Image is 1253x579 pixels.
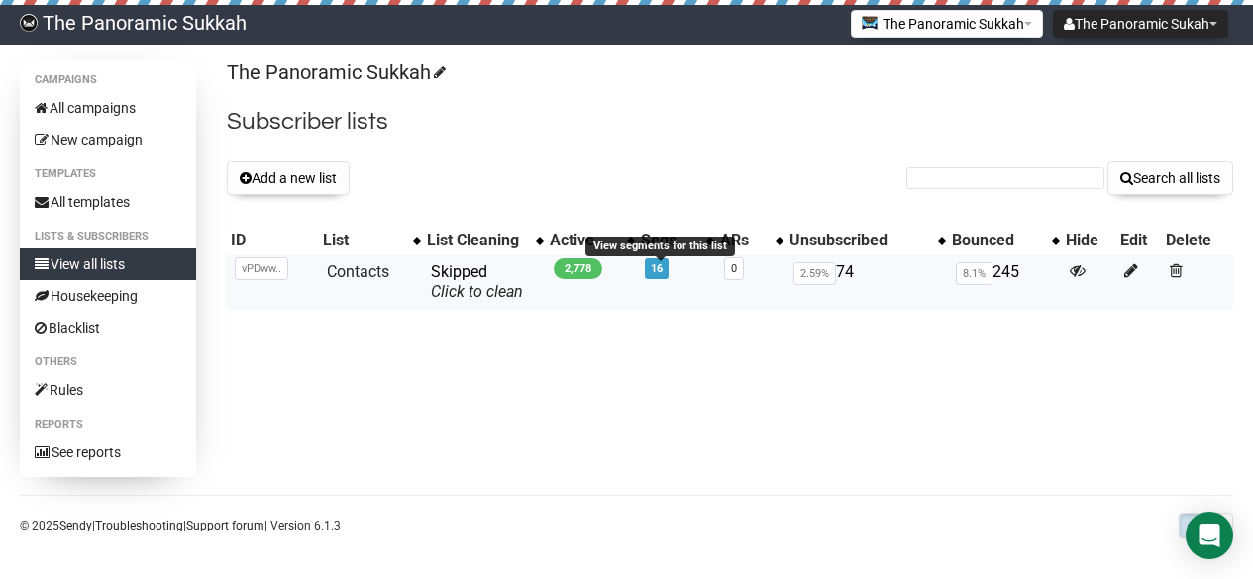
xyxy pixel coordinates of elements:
td: 74 [785,254,947,310]
a: Support forum [186,519,264,532]
li: Templates [20,162,196,186]
div: ARs [720,231,766,250]
li: Campaigns [20,68,196,92]
div: Active [550,231,617,250]
div: View segments for this list [585,237,735,256]
div: Edit [1120,231,1159,250]
button: Search all lists [1107,161,1233,195]
div: List Cleaning [427,231,526,250]
div: Open Intercom Messenger [1186,512,1233,559]
span: 8.1% [956,262,992,285]
img: fe5bb5f00fcc40428139b6a6189290f6 [20,14,38,32]
a: All campaigns [20,92,196,124]
td: 245 [948,254,1063,310]
a: View all lists [20,248,196,280]
th: Delete: No sort applied, sorting is disabled [1162,227,1233,254]
a: See reports [20,436,196,468]
th: Hide: No sort applied, sorting is disabled [1062,227,1115,254]
span: 2,778 [554,258,602,279]
a: All templates [20,186,196,218]
div: Hide [1066,231,1111,250]
a: The Panoramic Sukkah [227,60,443,84]
th: Active: No sort applied, activate to apply an ascending sort [546,227,637,254]
th: Bounced: No sort applied, activate to apply an ascending sort [948,227,1063,254]
li: Lists & subscribers [20,225,196,248]
div: Unsubscribed [789,231,927,250]
span: 2.59% [793,262,836,285]
a: Blacklist [20,312,196,343]
span: vPDww.. [235,257,288,280]
h2: Subscriber lists [227,104,1233,140]
th: List: No sort applied, activate to apply an ascending sort [319,227,423,254]
li: Reports [20,413,196,436]
a: 16 [651,262,663,275]
span: Skipped [431,262,523,301]
a: 0 [731,262,737,275]
th: Edit: No sort applied, sorting is disabled [1116,227,1163,254]
a: Click to clean [431,282,523,301]
p: © 2025 | | | Version 6.1.3 [20,515,341,536]
div: Delete [1166,231,1229,250]
div: ID [231,231,315,250]
button: The Panoramic Sukah [1053,10,1228,38]
a: Rules [20,374,196,406]
img: favicons [862,15,878,31]
th: Segs: No sort applied, activate to apply an ascending sort [637,227,716,254]
button: Add a new list [227,161,350,195]
li: Others [20,350,196,374]
a: Contacts [327,262,389,281]
th: ARs: No sort applied, activate to apply an ascending sort [716,227,785,254]
a: Troubleshooting [95,519,183,532]
div: Bounced [952,231,1043,250]
th: Unsubscribed: No sort applied, activate to apply an ascending sort [785,227,947,254]
button: The Panoramic Sukkah [851,10,1043,38]
a: New campaign [20,124,196,155]
a: Sendy [59,519,92,532]
th: ID: No sort applied, sorting is disabled [227,227,319,254]
div: List [323,231,403,250]
a: Housekeeping [20,280,196,312]
th: List Cleaning: No sort applied, activate to apply an ascending sort [423,227,546,254]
